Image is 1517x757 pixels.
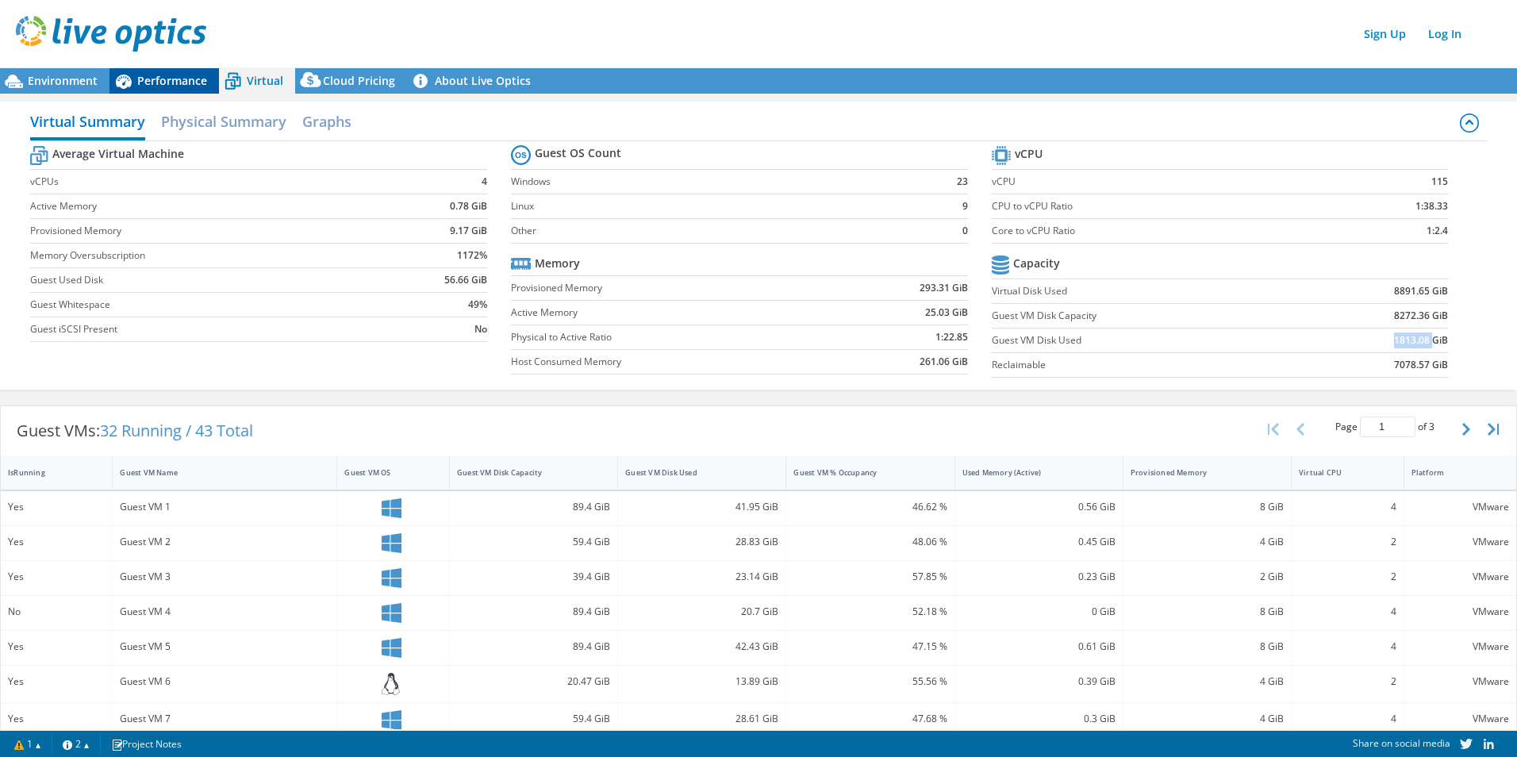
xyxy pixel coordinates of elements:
[8,467,86,478] div: IsRunning
[1411,710,1509,728] div: VMware
[457,603,610,621] div: 89.4 GiB
[1299,467,1377,478] div: Virtual CPU
[793,467,927,478] div: Guest VM % Occupancy
[625,498,778,516] div: 41.95 GiB
[793,638,947,655] div: 47.15 %
[962,638,1116,655] div: 0.61 GiB
[8,533,105,551] div: Yes
[120,498,329,516] div: Guest VM 1
[1131,673,1284,690] div: 4 GiB
[1411,533,1509,551] div: VMware
[457,710,610,728] div: 59.4 GiB
[1394,357,1448,373] b: 7078.57 GiB
[962,603,1116,621] div: 0 GiB
[957,174,968,190] b: 23
[457,467,591,478] div: Guest VM Disk Capacity
[625,568,778,586] div: 23.14 GiB
[474,321,487,337] b: No
[137,73,207,88] span: Performance
[962,467,1096,478] div: Used Memory (Active)
[962,710,1116,728] div: 0.3 GiB
[793,710,947,728] div: 47.68 %
[8,498,105,516] div: Yes
[1431,174,1448,190] b: 115
[511,305,835,321] label: Active Memory
[1335,417,1434,437] span: Page of
[793,568,947,586] div: 57.85 %
[625,710,778,728] div: 28.61 GiB
[625,673,778,690] div: 13.89 GiB
[1411,568,1509,586] div: VMware
[1420,22,1469,45] a: Log In
[450,223,487,239] b: 9.17 GiB
[30,174,387,190] label: vCPUs
[457,498,610,516] div: 89.4 GiB
[992,198,1328,214] label: CPU to vCPU Ratio
[100,420,253,441] span: 32 Running / 43 Total
[52,146,184,162] b: Average Virtual Machine
[8,638,105,655] div: Yes
[30,272,387,288] label: Guest Used Disk
[120,467,310,478] div: Guest VM Name
[962,198,968,214] b: 9
[511,354,835,370] label: Host Consumed Memory
[1131,568,1284,586] div: 2 GiB
[535,256,580,271] b: Memory
[16,16,206,52] img: live_optics_svg.svg
[407,68,543,94] a: About Live Optics
[1411,498,1509,516] div: VMware
[161,106,286,137] h2: Physical Summary
[1299,603,1396,621] div: 4
[962,498,1116,516] div: 0.56 GiB
[793,498,947,516] div: 46.62 %
[1411,673,1509,690] div: VMware
[925,305,968,321] b: 25.03 GiB
[992,357,1300,373] label: Reclaimable
[100,734,193,754] a: Project Notes
[920,280,968,296] b: 293.31 GiB
[992,174,1328,190] label: vCPU
[625,533,778,551] div: 28.83 GiB
[302,106,351,137] h2: Graphs
[468,297,487,313] b: 49%
[1131,533,1284,551] div: 4 GiB
[450,198,487,214] b: 0.78 GiB
[8,603,105,621] div: No
[511,280,835,296] label: Provisioned Memory
[457,533,610,551] div: 59.4 GiB
[1427,223,1448,239] b: 1:2.4
[1131,638,1284,655] div: 8 GiB
[30,106,145,140] h2: Virtual Summary
[935,329,968,345] b: 1:22.85
[793,533,947,551] div: 48.06 %
[247,73,283,88] span: Virtual
[1394,283,1448,299] b: 8891.65 GiB
[1131,710,1284,728] div: 4 GiB
[625,638,778,655] div: 42.43 GiB
[1299,498,1396,516] div: 4
[1394,308,1448,324] b: 8272.36 GiB
[992,223,1328,239] label: Core to vCPU Ratio
[120,568,329,586] div: Guest VM 3
[1015,146,1043,162] b: vCPU
[30,198,387,214] label: Active Memory
[535,145,621,161] b: Guest OS Count
[625,467,759,478] div: Guest VM Disk Used
[457,673,610,690] div: 20.47 GiB
[120,603,329,621] div: Guest VM 4
[482,174,487,190] b: 4
[120,673,329,690] div: Guest VM 6
[992,308,1300,324] label: Guest VM Disk Capacity
[120,533,329,551] div: Guest VM 2
[962,673,1116,690] div: 0.39 GiB
[457,248,487,263] b: 1172%
[444,272,487,288] b: 56.66 GiB
[1299,638,1396,655] div: 4
[457,638,610,655] div: 89.4 GiB
[1131,603,1284,621] div: 8 GiB
[1353,736,1450,750] span: Share on social media
[30,297,387,313] label: Guest Whitespace
[120,710,329,728] div: Guest VM 7
[1360,417,1415,437] input: jump to page
[28,73,98,88] span: Environment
